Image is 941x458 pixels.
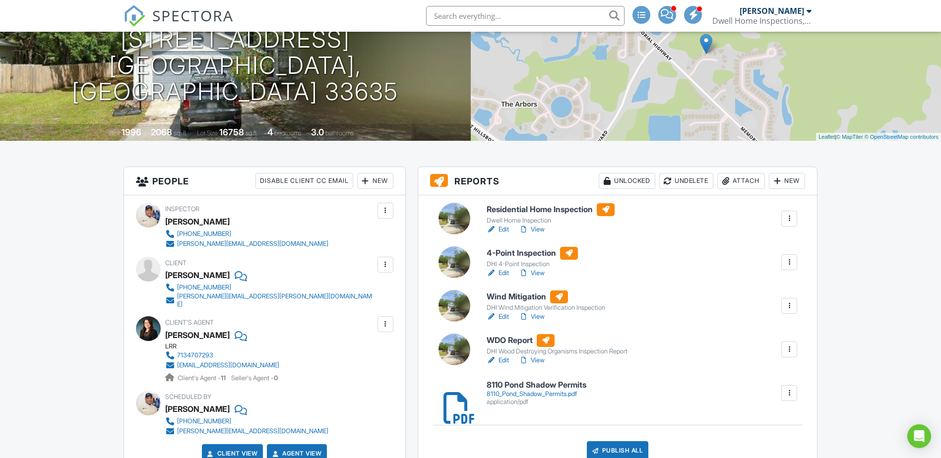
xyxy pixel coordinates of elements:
span: Inspector [165,205,199,213]
h3: Reports [418,167,817,195]
a: © OpenStreetMap contributors [865,134,939,140]
div: [PERSON_NAME] [165,214,230,229]
a: Edit [487,312,509,322]
div: Attach [717,173,765,189]
div: 1996 [122,127,141,137]
a: Edit [487,225,509,234]
a: View [519,312,545,322]
a: WDO Report DHI Wood Destroying Organisms Inspection Report [487,334,627,356]
input: Search everything... [426,6,625,26]
a: Residential Home Inspection Dwell Home Inspection [487,203,615,225]
strong: 11 [221,374,226,382]
div: 3.0 [311,127,324,137]
span: Scheduled By [165,393,211,401]
a: Leaflet [818,134,835,140]
a: [PERSON_NAME][EMAIL_ADDRESS][DOMAIN_NAME] [165,239,328,249]
span: SPECTORA [152,5,234,26]
span: sq.ft. [246,129,258,137]
div: 2068 [151,127,172,137]
a: [PHONE_NUMBER] [165,283,375,292]
div: [PHONE_NUMBER] [177,284,231,291]
span: bathrooms [325,129,354,137]
div: LRR [165,343,287,350]
span: Client [165,259,187,267]
a: [PHONE_NUMBER] [165,416,328,426]
div: [PERSON_NAME] [165,268,230,283]
strong: 0 [274,374,278,382]
img: The Best Home Inspection Software - Spectora [124,5,145,27]
h6: Wind Mitigation [487,290,605,303]
a: [PHONE_NUMBER] [165,229,328,239]
div: Open Intercom Messenger [907,424,931,448]
a: View [519,355,545,365]
a: [EMAIL_ADDRESS][DOMAIN_NAME] [165,360,279,370]
a: 7134707293 [165,350,279,360]
div: [PERSON_NAME] [740,6,804,16]
a: 8110 Pond Shadow Permits 8110_Pond_Shadow_Permits.pdf application/pdf [487,381,586,406]
div: [PERSON_NAME] [165,401,230,416]
div: 16758 [219,127,244,137]
div: 7134707293 [177,351,213,359]
h6: 8110 Pond Shadow Permits [487,381,586,390]
span: Built [109,129,120,137]
a: [PERSON_NAME][EMAIL_ADDRESS][DOMAIN_NAME] [165,426,328,436]
div: New [357,173,393,189]
span: Client's Agent - [178,374,227,382]
div: [PERSON_NAME][EMAIL_ADDRESS][DOMAIN_NAME] [177,240,328,248]
div: Dwell Home Inspections, LLC [712,16,812,26]
div: Unlocked [599,173,655,189]
h3: People [124,167,405,195]
span: sq. ft. [174,129,188,137]
a: [PERSON_NAME][EMAIL_ADDRESS][PERSON_NAME][DOMAIN_NAME] [165,292,375,308]
h6: 4-Point Inspection [487,247,578,260]
a: Edit [487,268,509,278]
div: Dwell Home Inspection [487,217,615,225]
div: Disable Client CC Email [255,173,353,189]
div: 4 [267,127,273,137]
h6: Residential Home Inspection [487,203,615,216]
a: Edit [487,355,509,365]
div: [PERSON_NAME][EMAIL_ADDRESS][PERSON_NAME][DOMAIN_NAME] [177,292,375,308]
div: [EMAIL_ADDRESS][DOMAIN_NAME] [177,361,279,369]
a: View [519,225,545,234]
div: DHI 4-Point Inspection [487,260,578,268]
div: Undelete [659,173,713,189]
h1: [STREET_ADDRESS] [GEOGRAPHIC_DATA], [GEOGRAPHIC_DATA] 33635 [16,26,455,105]
a: © MapTiler [836,134,863,140]
div: | [816,133,941,141]
span: Lot Size [197,129,218,137]
span: bedrooms [274,129,302,137]
div: application/pdf [487,398,586,406]
span: Seller's Agent - [231,374,278,382]
div: DHI Wind Mitigation Verification Inspection [487,304,605,312]
div: [PHONE_NUMBER] [177,417,231,425]
div: New [769,173,805,189]
a: 4-Point Inspection DHI 4-Point Inspection [487,247,578,269]
a: Wind Mitigation DHI Wind Mitigation Verification Inspection [487,290,605,312]
a: [PERSON_NAME] [165,328,230,343]
a: View [519,268,545,278]
span: Client's Agent [165,319,214,326]
h6: WDO Report [487,334,627,347]
div: DHI Wood Destroying Organisms Inspection Report [487,347,627,355]
div: 8110_Pond_Shadow_Permits.pdf [487,390,586,398]
div: [PERSON_NAME][EMAIL_ADDRESS][DOMAIN_NAME] [177,427,328,435]
div: [PHONE_NUMBER] [177,230,231,238]
a: SPECTORA [124,13,234,34]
